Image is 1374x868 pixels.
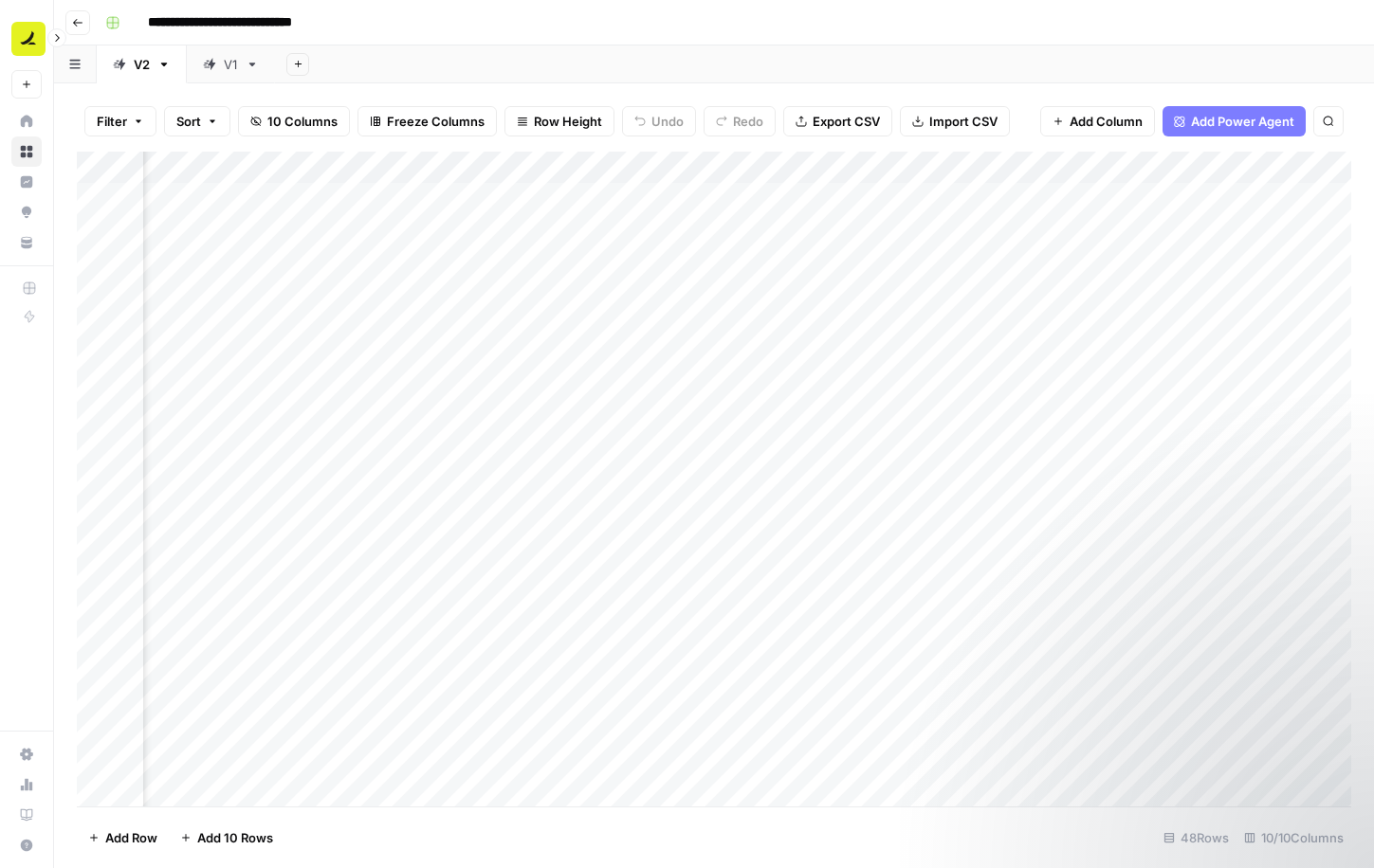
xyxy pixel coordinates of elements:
[1070,112,1143,131] span: Add Column
[1040,106,1155,136] button: Add Column
[11,830,42,860] button: Help + Support
[267,112,338,131] span: 10 Columns
[97,112,127,131] span: Filter
[187,45,275,83] a: V1
[1163,106,1306,136] button: Add Power Agent
[11,22,46,56] img: Ramp Logo
[97,45,187,83] a: V2
[622,106,696,136] button: Undo
[164,106,230,136] button: Sort
[238,106,350,136] button: 10 Columns
[357,106,497,136] button: Freeze Columns
[1191,112,1294,131] span: Add Power Agent
[169,823,284,853] button: Add 10 Rows
[704,106,776,136] button: Redo
[11,227,42,258] a: Your Data
[11,106,42,136] a: Home
[134,55,150,74] div: V2
[176,112,201,131] span: Sort
[813,112,880,131] span: Export CSV
[224,55,238,74] div: V1
[783,106,892,136] button: Export CSV
[11,197,42,227] a: Opportunities
[929,112,998,131] span: Import CSV
[11,739,42,769] a: Settings
[197,828,273,847] span: Add 10 Rows
[105,828,157,847] span: Add Row
[11,136,42,167] a: Browse
[387,112,485,131] span: Freeze Columns
[11,800,42,830] a: Learning Hub
[651,112,684,131] span: Undo
[733,112,763,131] span: Redo
[11,15,42,63] button: Workspace: Ramp
[11,769,42,800] a: Usage
[900,106,1010,136] button: Import CSV
[11,167,42,197] a: Insights
[84,106,156,136] button: Filter
[504,106,614,136] button: Row Height
[534,112,602,131] span: Row Height
[77,823,169,853] button: Add Row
